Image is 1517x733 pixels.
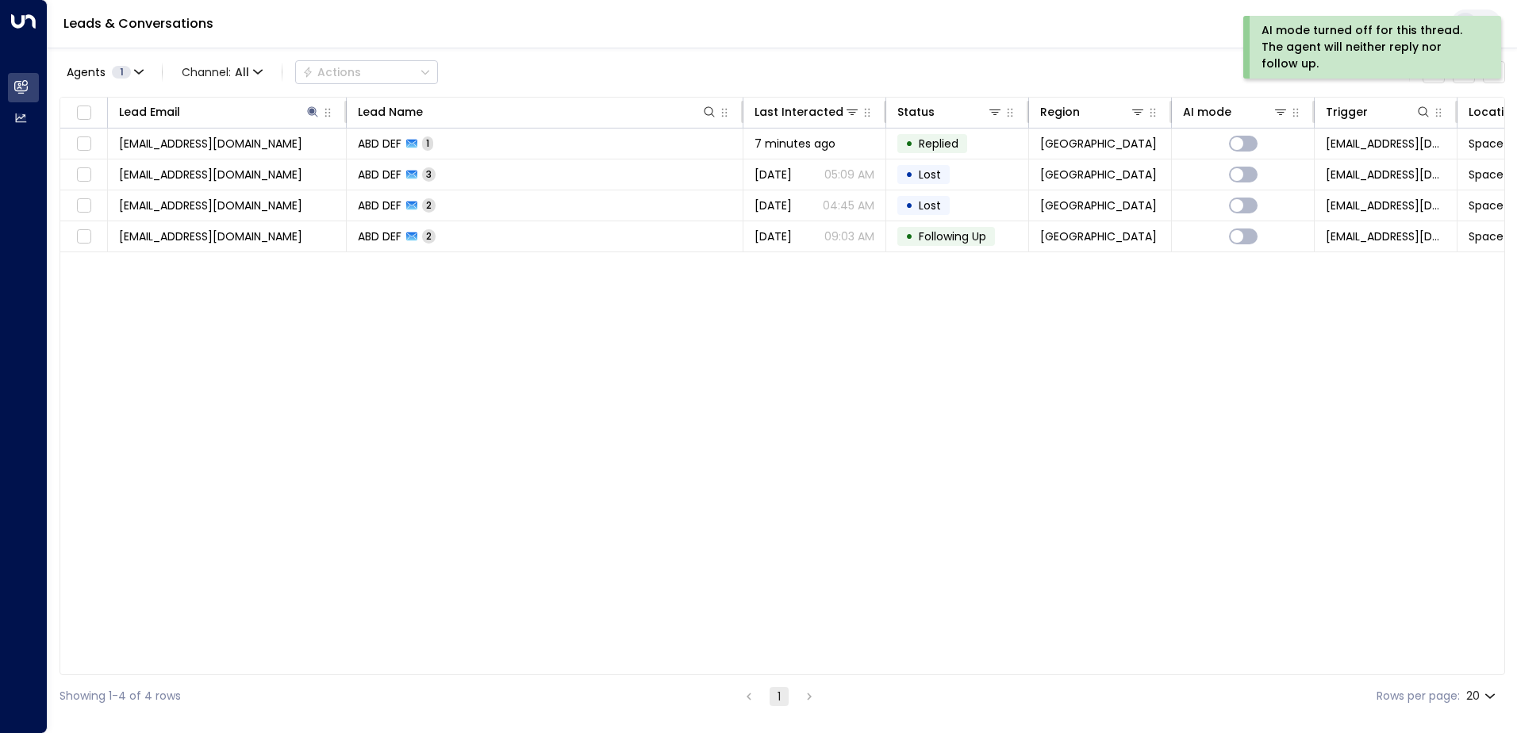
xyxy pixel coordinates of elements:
p: 04:45 AM [823,198,874,213]
span: Toggle select row [74,227,94,247]
span: Replied [919,136,958,152]
span: leads@space-station.co.uk [1326,228,1446,244]
span: Aug 18, 2025 [755,198,792,213]
div: • [905,223,913,250]
div: Trigger [1326,102,1431,121]
div: Last Interacted [755,102,843,121]
span: Lost [919,167,941,182]
span: Toggle select all [74,103,94,123]
div: Status [897,102,1003,121]
span: Following Up [919,228,986,244]
span: Sep 01, 2025 [755,167,792,182]
span: abcxyz@hotmail.com [119,136,302,152]
span: Birmingham [1040,136,1157,152]
div: Button group with a nested menu [295,60,438,84]
div: Actions [302,65,361,79]
div: Showing 1-4 of 4 rows [60,688,181,704]
span: abcxyz@hotmail.com [119,198,302,213]
div: Region [1040,102,1146,121]
label: Rows per page: [1377,688,1460,704]
span: Lost [919,198,941,213]
div: • [905,192,913,219]
span: 2 [422,198,436,212]
span: leads@space-station.co.uk [1326,136,1446,152]
span: Toggle select row [74,134,94,154]
nav: pagination navigation [739,686,820,706]
div: Region [1040,102,1080,121]
span: ABD DEF [358,167,401,182]
span: 2 [422,229,436,243]
div: Trigger [1326,102,1368,121]
span: Agents [67,67,106,78]
div: 20 [1466,685,1499,708]
button: Channel:All [175,61,269,83]
span: 7 minutes ago [755,136,835,152]
span: abcxyz@hotmail.com [119,167,302,182]
div: AI mode [1183,102,1231,121]
div: Lead Name [358,102,717,121]
div: Lead Name [358,102,423,121]
span: Toggle select row [74,165,94,185]
span: ABD DEF [358,198,401,213]
div: • [905,130,913,157]
span: 1 [112,66,131,79]
span: ABD DEF [358,228,401,244]
p: 05:09 AM [824,167,874,182]
span: ABD DEF [358,136,401,152]
div: Lead Email [119,102,180,121]
button: page 1 [770,687,789,706]
span: abcxyz@hotmail.com [119,228,302,244]
a: Leads & Conversations [63,14,213,33]
span: 1 [422,136,433,150]
span: Channel: [175,61,269,83]
div: AI mode turned off for this thread. The agent will neither reply nor follow up. [1262,22,1480,72]
p: 09:03 AM [824,228,874,244]
span: Aug 05, 2025 [755,228,792,244]
div: Status [897,102,935,121]
div: Last Interacted [755,102,860,121]
span: Birmingham [1040,228,1157,244]
div: Lead Email [119,102,321,121]
span: Birmingham [1040,198,1157,213]
span: 3 [422,167,436,181]
span: All [235,66,249,79]
div: AI mode [1183,102,1288,121]
span: leads@space-station.co.uk [1326,167,1446,182]
button: Actions [295,60,438,84]
div: • [905,161,913,188]
button: Agents1 [60,61,149,83]
span: Toggle select row [74,196,94,216]
span: leads@space-station.co.uk [1326,198,1446,213]
span: Birmingham [1040,167,1157,182]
